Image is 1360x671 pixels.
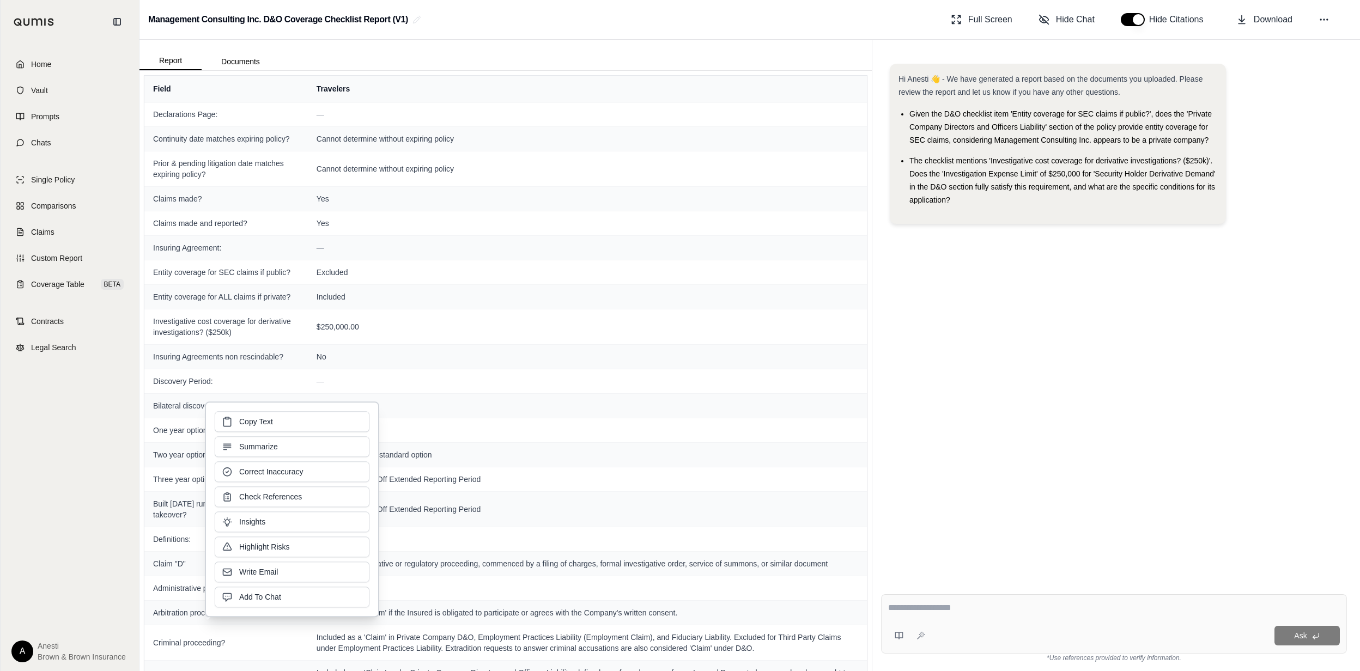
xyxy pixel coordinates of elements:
span: Yes [317,425,858,436]
span: — [317,377,324,386]
button: Add To Chat [215,587,369,607]
span: One year option? [153,425,299,436]
a: Single Policy [7,168,132,192]
span: Insuring Agreement: [153,242,299,253]
a: Contracts [7,309,132,333]
button: Report [139,52,202,70]
span: Ask [1294,631,1307,640]
span: Highlight Risks [239,541,290,552]
span: — [317,110,324,119]
span: Arbitration proceeding? [153,607,299,618]
img: Qumis Logo [14,18,54,26]
span: Contracts [31,316,64,327]
div: A [11,640,33,662]
span: Cannot determine without expiring policy [317,133,858,144]
a: Comparisons [7,194,132,218]
a: Coverage TableBETA [7,272,132,296]
span: Investigative cost coverage for derivative investigations? ($250k) [153,316,299,338]
button: Ask [1274,626,1340,645]
span: Claim "D" [153,558,299,569]
th: Travelers [308,76,867,102]
a: Legal Search [7,335,132,359]
button: Insights [215,511,369,532]
span: Excluded [317,267,858,278]
span: Copy Text [239,416,273,427]
span: Discovery Period: [153,376,299,387]
button: Copy Text [215,411,369,432]
span: Included as a 'Claim' if the Insured is obligated to participate or agrees with the Company's wri... [317,607,858,618]
span: Claims [31,227,54,237]
a: Prompts [7,105,132,129]
span: Comparisons [31,200,76,211]
button: Highlight Risks [215,536,369,557]
span: Vault [31,85,48,96]
span: Hide Citations [1149,13,1210,26]
span: Summarize [239,441,278,452]
button: Hide Chat [1034,9,1099,30]
span: Yes [317,218,858,229]
span: Coverage Table [31,279,84,290]
span: Included [317,291,858,302]
a: Custom Report [7,246,132,270]
span: Download [1254,13,1292,26]
span: Definitions: [153,534,299,545]
span: No [317,351,858,362]
span: Hi Anesti 👋 - We have generated a report based on the documents you uploaded. Please review the r... [898,75,1203,96]
span: Available for Run-Off Extended Reporting Period [317,474,858,485]
span: Write Email [239,566,278,577]
span: Three year option? [153,474,299,485]
span: Home [31,59,51,70]
div: *Use references provided to verify information. [881,654,1347,662]
span: Criminal proceeding? [153,637,299,648]
span: Built [DATE] runoff in the event of a takeover? [153,498,299,520]
a: Claims [7,220,132,244]
span: Declarations Page: [153,109,299,120]
span: Two year option? [153,449,299,460]
button: Download [1232,9,1297,30]
span: Claims made? [153,193,299,204]
span: Cannot determine without expiring policy [317,163,858,174]
span: Insights [239,516,265,527]
span: Custom Report [31,253,82,264]
button: Correct Inaccuracy [215,461,369,482]
span: Chats [31,137,51,148]
span: Prior & pending litigation date matches expiring policy? [153,158,299,180]
button: Check References [215,486,369,507]
a: Home [7,52,132,76]
span: Given the D&O checklist item 'Entity coverage for SEC claims if public?', does the 'Private Compa... [909,109,1212,144]
span: Brown & Brown Insurance [38,651,126,662]
button: Documents [202,53,280,70]
span: Bilateral discovery? [153,400,299,411]
span: Check References [239,491,302,502]
span: Correct Inaccuracy [239,466,303,477]
button: Full Screen [946,9,1017,30]
span: Administrative proceedings? [153,583,299,594]
button: Summarize [215,436,369,457]
span: Add To Chat [239,591,281,602]
span: Entity coverage for SEC claims if public? [153,267,299,278]
span: Legal Search [31,342,76,353]
span: No [317,400,858,411]
h2: Management Consulting Inc. D&O Coverage Checklist Report (V1) [148,10,408,29]
span: The checklist mentions 'Investigative cost coverage for derivative investigations? ($250k)'. Does... [909,156,1216,204]
a: Vault [7,78,132,102]
span: — [317,243,324,252]
span: Full Screen [968,13,1012,26]
span: Available for Run-Off Extended Reporting Period [317,504,858,515]
span: Insuring Agreements non rescindable? [153,351,299,362]
span: Included as a 'Claim' in Private Company D&O, Employment Practices Liability (Employment Claim), ... [317,632,858,654]
span: Single Policy [31,174,75,185]
span: BETA [101,279,124,290]
span: Prompts [31,111,59,122]
span: Not specified as a standard option [317,449,858,460]
span: Hide Chat [1056,13,1095,26]
span: Continuity date matches expiring policy? [153,133,299,144]
span: Claims made and reported? [153,218,299,229]
span: Anesti [38,640,126,651]
button: Collapse sidebar [108,13,126,30]
span: Entity coverage for ALL claims if private? [153,291,299,302]
th: Field [144,76,308,102]
span: a formal administrative or regulatory proceeding, commenced by a filing of charges, formal invest... [317,558,858,569]
span: Included [317,583,858,594]
span: $250,000.00 [317,321,858,332]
